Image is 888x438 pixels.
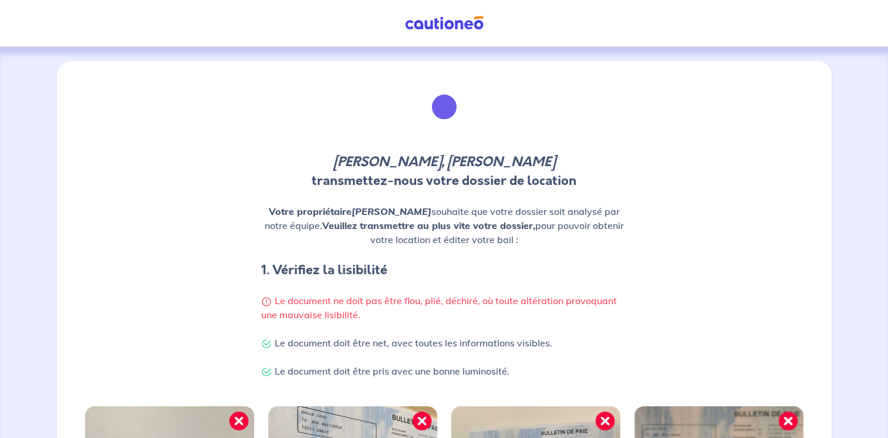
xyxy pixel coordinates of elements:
[413,75,476,139] img: illu_list_justif.svg
[400,16,488,31] img: Cautioneo
[261,153,627,190] p: transmettez-nous votre dossier de location
[261,261,627,279] h4: 1. Vérifiez la lisibilité
[269,205,431,217] strong: Votre propriétaire
[322,220,535,231] strong: Veuillez transmettre au plus vite votre dossier,
[261,367,272,378] img: Check
[261,336,627,378] p: Le document doit être net, avec toutes les informations visibles. Le document doit être pris avec...
[261,294,627,322] p: Le document ne doit pas être flou, plié, déchiré, où toute altération provoquant une mauvaise lis...
[333,153,555,171] em: [PERSON_NAME], [PERSON_NAME]
[261,204,627,247] p: souhaite que votre dossier soit analysé par notre équipe. pour pouvoir obtenir votre location et ...
[261,339,272,349] img: Check
[352,205,431,217] em: [PERSON_NAME]
[261,297,272,307] img: Warning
